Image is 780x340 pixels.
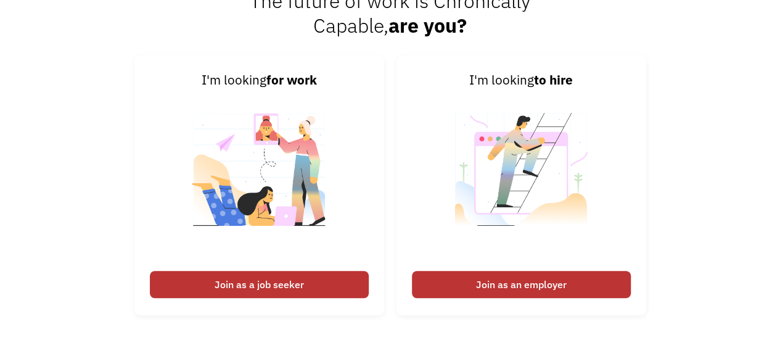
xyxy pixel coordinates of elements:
strong: are you? [388,12,467,38]
div: Join as a job seeker [150,271,369,298]
img: Illustrated image of someone looking to hire [445,90,598,265]
div: Join as an employer [412,271,631,298]
div: I'm looking [412,70,631,90]
a: I'm lookingto hireJoin as an employer [396,55,646,315]
img: Illustrated image of people looking for work [183,90,336,265]
strong: to hire [534,72,573,88]
div: I'm looking [150,70,369,90]
strong: for work [266,72,317,88]
a: I'm lookingfor workJoin as a job seeker [134,55,384,315]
